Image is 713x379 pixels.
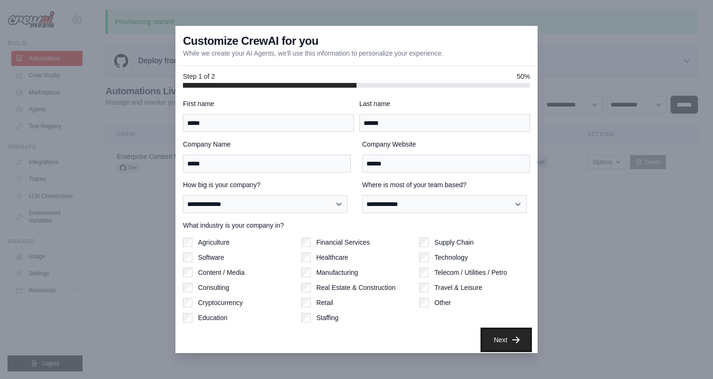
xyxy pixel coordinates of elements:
p: While we create your AI Agents, we'll use this information to personalize your experience. [183,49,443,58]
h3: Customize CrewAI for you [183,33,318,49]
label: Other [434,298,451,307]
label: What industry is your company in? [183,221,530,230]
label: Travel & Leisure [434,283,482,292]
label: Manufacturing [316,268,358,277]
label: Financial Services [316,238,370,247]
label: Cryptocurrency [198,298,243,307]
label: Technology [434,253,468,262]
label: Company Website [362,140,530,149]
button: Next [482,330,530,350]
label: Company Name [183,140,351,149]
label: First name [183,99,354,108]
label: Where is most of your team based? [362,180,530,189]
label: Agriculture [198,238,230,247]
label: Consulting [198,283,229,292]
span: 50% [517,72,530,81]
label: Healthcare [316,253,348,262]
label: Software [198,253,224,262]
label: Education [198,313,227,322]
label: Last name [359,99,530,108]
label: Staffing [316,313,339,322]
label: Supply Chain [434,238,473,247]
label: Real Estate & Construction [316,283,396,292]
label: Content / Media [198,268,245,277]
label: Retail [316,298,333,307]
label: How big is your company? [183,180,351,189]
span: Step 1 of 2 [183,72,215,81]
label: Telecom / Utilities / Petro [434,268,507,277]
